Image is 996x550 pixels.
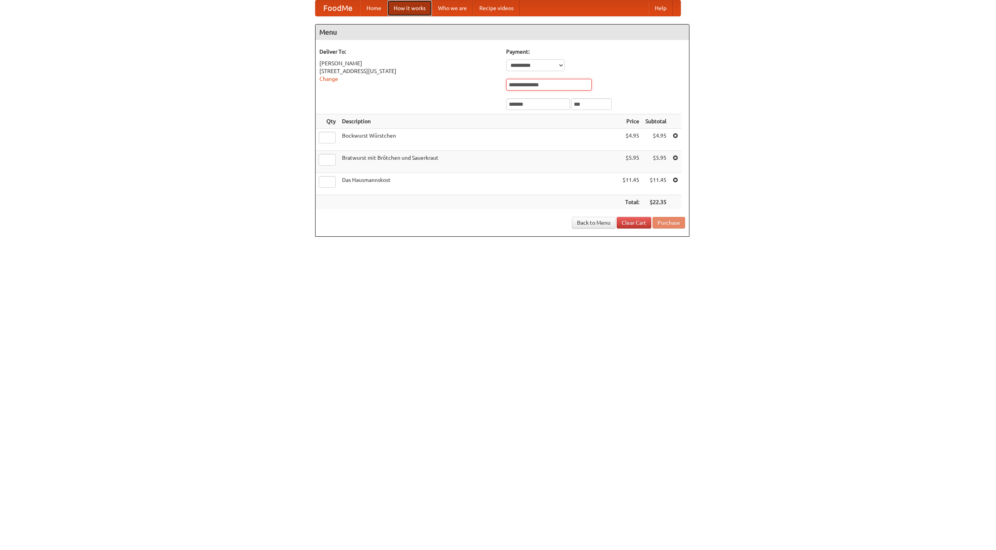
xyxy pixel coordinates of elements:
[339,129,619,151] td: Bockwurst Würstchen
[319,48,498,56] h5: Deliver To:
[642,114,670,129] th: Subtotal
[316,114,339,129] th: Qty
[316,24,689,40] h4: Menu
[388,0,432,16] a: How it works
[642,195,670,210] th: $22.35
[652,217,685,229] button: Purchase
[642,151,670,173] td: $5.95
[432,0,473,16] a: Who we are
[619,151,642,173] td: $5.95
[506,48,685,56] h5: Payment:
[619,173,642,195] td: $11.45
[642,129,670,151] td: $4.95
[619,129,642,151] td: $4.95
[642,173,670,195] td: $11.45
[619,195,642,210] th: Total:
[319,59,498,67] div: [PERSON_NAME]
[617,217,651,229] a: Clear Cart
[619,114,642,129] th: Price
[360,0,388,16] a: Home
[319,76,338,82] a: Change
[572,217,615,229] a: Back to Menu
[339,173,619,195] td: Das Hausmannskost
[339,114,619,129] th: Description
[473,0,520,16] a: Recipe videos
[316,0,360,16] a: FoodMe
[319,67,498,75] div: [STREET_ADDRESS][US_STATE]
[649,0,673,16] a: Help
[339,151,619,173] td: Bratwurst mit Brötchen und Sauerkraut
